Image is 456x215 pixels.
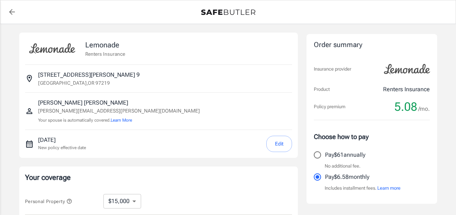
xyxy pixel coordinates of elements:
span: Personal Property [25,199,72,204]
svg: New policy start date [25,140,34,148]
p: Product [314,86,330,93]
p: Pay $6.58 monthly [325,173,369,181]
button: Learn more [377,185,400,192]
p: Insurance provider [314,66,351,73]
p: [STREET_ADDRESS][PERSON_NAME] 9 [38,71,140,79]
p: Your coverage [25,172,292,182]
p: Choose how to pay [314,132,430,142]
p: [PERSON_NAME][EMAIL_ADDRESS][PERSON_NAME][DOMAIN_NAME] [38,107,200,115]
button: Learn More [111,117,132,123]
p: Policy premium [314,103,345,110]
svg: Insured person [25,107,34,115]
p: Renters Insurance [383,85,430,94]
p: Your spouse is automatically covered. [38,117,200,124]
img: Lemonade [380,59,434,79]
p: Includes installment fees. [325,185,400,192]
button: Personal Property [25,197,72,206]
a: back to quotes [5,5,19,19]
img: Lemonade [25,38,79,59]
p: New policy effective date [38,144,86,151]
p: Renters Insurance [85,50,125,58]
p: [PERSON_NAME] [PERSON_NAME] [38,98,200,107]
p: Lemonade [85,39,125,50]
p: No additional fee. [325,163,361,170]
div: Order summary [314,40,430,50]
img: Back to quotes [201,9,255,15]
span: /mo. [418,104,430,114]
p: Pay $61 annually [325,151,365,159]
span: 5.08 [394,100,417,114]
p: [DATE] [38,136,86,144]
button: Edit [266,136,292,152]
svg: Insured address [25,74,34,83]
p: [GEOGRAPHIC_DATA] , OR 97219 [38,79,110,87]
